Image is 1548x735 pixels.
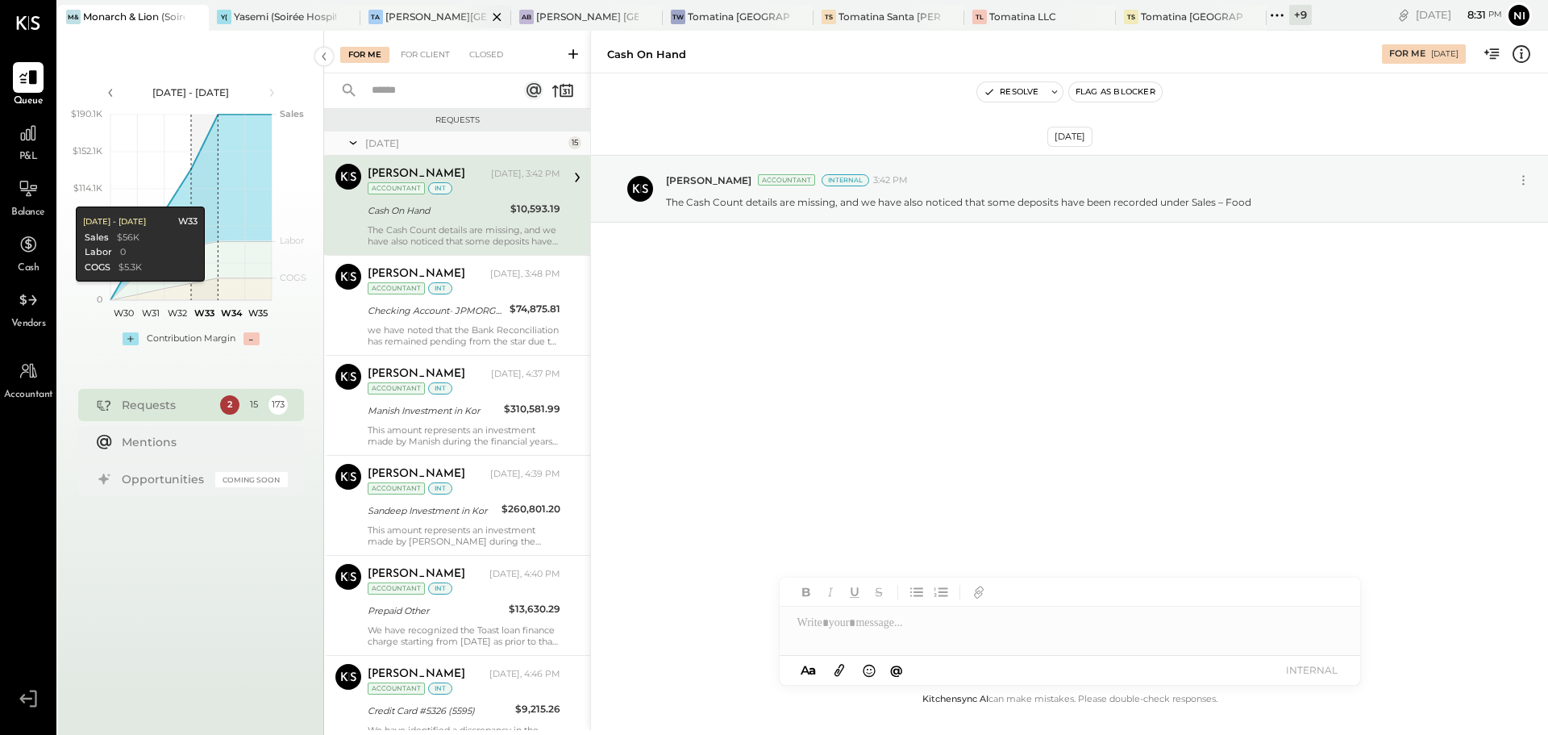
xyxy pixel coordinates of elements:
div: W33 [177,215,197,228]
div: [PERSON_NAME] [368,666,465,683]
div: [DATE] - [DATE] [123,86,260,99]
a: Vendors [1,285,56,332]
button: Italic [820,582,841,603]
div: $310,581.99 [504,401,560,417]
text: COGS [280,272,306,283]
div: + 9 [1289,5,1312,25]
span: Balance [11,206,45,220]
text: $190.1K [71,108,102,119]
div: Prepaid Other [368,603,504,619]
div: [DATE], 4:46 PM [489,668,560,681]
div: $10,593.19 [510,201,560,217]
div: Tomatina Santa [PERSON_NAME] [838,10,940,23]
div: $56K [116,232,139,244]
div: Closed [461,47,511,63]
button: Strikethrough [868,582,889,603]
div: Internal [822,174,869,186]
div: We have recognized the Toast loan finance charge starting from [DATE] as prior to that date all T... [368,624,560,647]
a: Cash [1,229,56,276]
div: [DATE] [1047,127,1092,147]
div: [DATE], 4:37 PM [491,368,560,381]
div: [PERSON_NAME] [GEOGRAPHIC_DATA] [536,10,638,23]
div: Coming Soon [215,472,288,487]
div: int [428,683,452,695]
a: Queue [1,62,56,109]
div: For Me [1389,48,1425,61]
div: The Cash Count details are missing, and we have also noticed that some deposits have been recorde... [368,224,560,247]
div: Checking Account- JPMORGAN CHASE #1569 [368,303,505,319]
button: Aa [796,662,822,679]
div: [DATE] - [DATE] [82,216,145,228]
a: P&L [1,118,56,165]
div: Accountant [758,174,815,186]
span: a [809,662,816,678]
div: [PERSON_NAME] [368,166,465,182]
div: Accountant [368,382,425,395]
div: TL [972,10,987,24]
text: W33 [194,307,214,319]
a: Balance [1,173,56,220]
p: The Cash Count details are missing, and we have also noticed that some deposits have been recorde... [666,195,1251,209]
div: [PERSON_NAME] [368,466,465,482]
div: Requests [122,397,212,413]
div: $9,215.26 [515,701,560,717]
text: Labor [280,235,304,246]
div: [DATE] [1431,48,1459,60]
div: For Me [340,47,389,63]
div: 15 [244,395,264,415]
div: int [428,583,452,595]
button: Bold [796,582,817,603]
span: [PERSON_NAME] [666,173,751,187]
div: Monarch & Lion (Soirée Hospitality Group) [83,10,185,23]
div: Tomatina [GEOGRAPHIC_DATA] [1141,10,1242,23]
div: M& [66,10,81,24]
text: W32 [168,307,187,319]
div: [DATE], 4:40 PM [489,568,560,581]
div: Mentions [122,434,280,450]
button: Ni [1506,2,1532,28]
div: TW [671,10,685,24]
div: Y( [217,10,231,24]
span: Vendors [11,317,46,332]
div: 0 [119,246,125,259]
div: Accountant [368,282,425,294]
div: [DATE] [365,136,564,150]
text: W31 [142,307,160,319]
div: 15 [568,136,581,149]
div: Tomatina LLC [989,10,1056,23]
div: Contribution Margin [147,332,235,345]
div: Credit Card #5326 (5595) [368,703,510,719]
div: we have noted that the Bank Reconciliation has remained pending from the star due to opening diff... [368,324,560,347]
button: @ [885,660,908,680]
div: This amount represents an investment made by [PERSON_NAME] during the financial years [DATE]–[DATE] [368,524,560,547]
div: [DATE], 3:48 PM [490,268,560,281]
button: INTERNAL [1280,659,1344,681]
div: Accountant [368,583,425,595]
text: W30 [114,307,134,319]
div: int [428,282,452,294]
text: $114.1K [73,182,102,194]
div: $13,630.29 [509,601,560,617]
div: [DATE], 4:39 PM [490,468,560,481]
div: + [123,332,139,345]
div: [PERSON_NAME][GEOGRAPHIC_DATA] [385,10,487,23]
div: Cash On Hand [607,47,686,62]
div: Cash On Hand [368,203,506,219]
a: Accountant [1,356,56,403]
div: Opportunities [122,471,207,487]
div: [DATE] [1416,7,1502,23]
span: @ [890,662,903,678]
div: COGS [84,261,110,274]
text: W35 [248,307,268,319]
div: This amount represents an investment made by Manish during the financial years [DATE]–[DATE] [368,424,560,447]
span: Accountant [4,388,53,403]
div: TS [1124,10,1138,24]
div: $5.3K [118,261,141,274]
div: - [243,332,260,345]
span: 3:42 PM [873,174,908,187]
button: Flag as Blocker [1069,82,1162,102]
div: [PERSON_NAME] [368,366,465,382]
span: Queue [14,94,44,109]
div: For Client [393,47,458,63]
div: int [428,482,452,495]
